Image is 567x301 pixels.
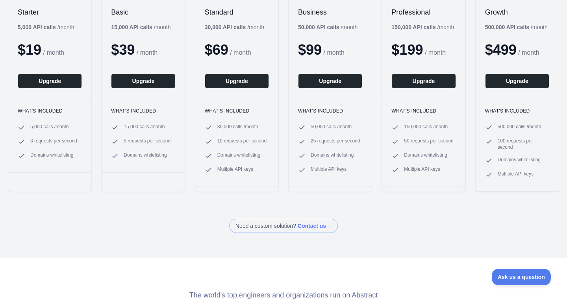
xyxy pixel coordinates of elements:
span: 50 requests per second [404,138,453,146]
span: Domains whitelisting [404,152,447,160]
span: Domains whitelisting [498,157,541,164]
iframe: Toggle Customer Support [492,269,551,285]
span: Domains whitelisting [217,152,260,160]
span: 500,000 calls / month [498,124,541,131]
span: 30,000 calls / month [217,124,258,131]
span: 100 requests per second [498,138,549,150]
span: 150,000 calls / month [404,124,448,131]
span: 25 requests per second [311,138,360,146]
span: 10 requests per second [217,138,267,146]
span: 50,000 calls / month [311,124,352,131]
span: Domains whitelisting [311,152,354,160]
